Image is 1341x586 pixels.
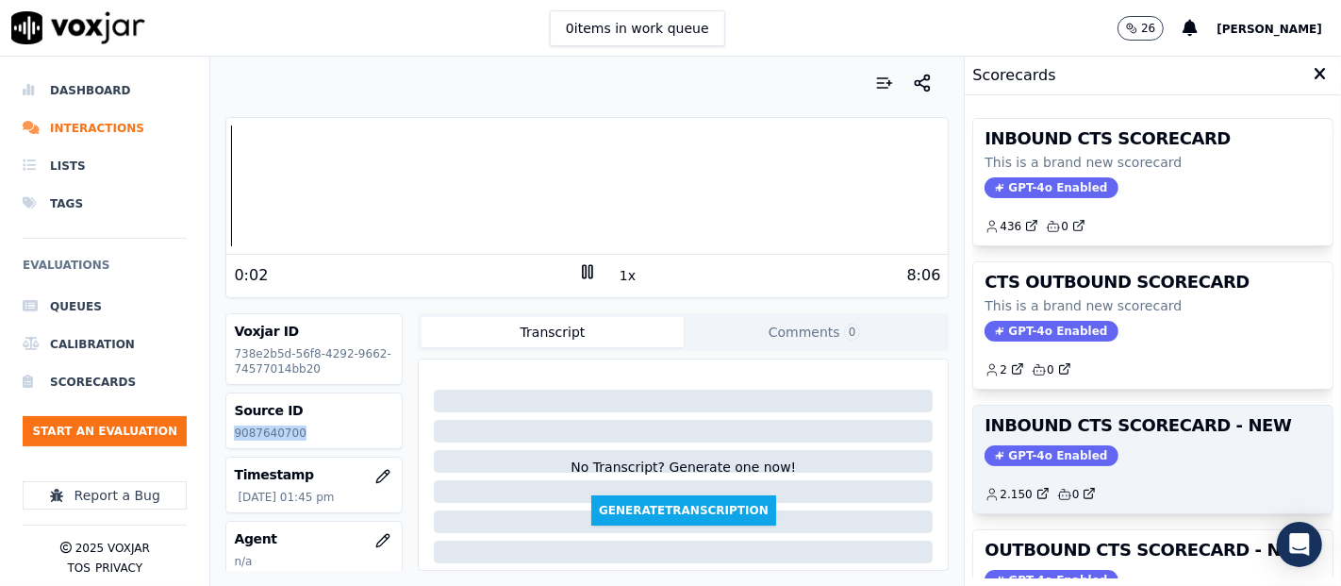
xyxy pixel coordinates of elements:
button: GenerateTranscription [591,495,776,526]
img: voxjar logo [11,11,145,44]
h6: Evaluations [23,254,187,288]
button: 26 [1117,16,1164,41]
a: 2.150 [985,487,1049,502]
div: 0:02 [234,264,268,287]
button: Privacy [95,561,142,576]
p: n/a [234,554,394,569]
h3: Agent [234,529,394,548]
button: Comments [684,317,946,347]
div: No Transcript? Generate one now! [571,458,796,495]
h3: INBOUND CTS SCORECARD - NEW [985,417,1321,434]
a: Lists [23,147,187,185]
a: 0 [1032,362,1071,377]
h3: INBOUND CTS SCORECARD [985,130,1321,147]
button: 2.150 [985,487,1056,502]
p: This is a brand new scorecard [985,153,1321,172]
p: This is a brand new scorecard [985,296,1321,315]
p: 2025 Voxjar [75,541,150,556]
a: Interactions [23,109,187,147]
button: [PERSON_NAME] [1217,17,1341,40]
a: Dashboard [23,72,187,109]
a: 0 [1046,219,1085,234]
p: 9087640700 [234,426,394,441]
button: 2 [985,362,1032,377]
p: 738e2b5d-56f8-4292-9662-74577014bb20 [234,346,394,377]
a: 436 [985,219,1038,234]
div: Scorecards [965,57,1341,95]
a: 0 [1057,487,1097,502]
h3: OUTBOUND CTS SCORECARD - NEW [985,542,1321,559]
button: 0items in work queue [550,10,725,46]
span: 0 [844,324,861,341]
h3: Voxjar ID [234,322,394,341]
button: Transcript [422,317,684,347]
span: GPT-4o Enabled [985,445,1117,466]
button: Start an Evaluation [23,416,187,446]
p: [DATE] 01:45 pm [238,490,394,505]
p: 26 [1141,21,1155,36]
span: GPT-4o Enabled [985,321,1117,342]
button: TOS [67,561,90,576]
span: GPT-4o Enabled [985,177,1117,198]
h3: CTS OUTBOUND SCORECARD [985,274,1321,291]
a: Queues [23,288,187,326]
span: [PERSON_NAME] [1217,23,1322,36]
button: 436 [985,219,1046,234]
a: 2 [985,362,1024,377]
button: Report a Bug [23,481,187,510]
a: Tags [23,185,187,223]
h3: Timestamp [234,465,394,484]
h3: Source ID [234,401,394,420]
a: Scorecards [23,363,187,401]
div: 8:06 [907,264,941,287]
button: 26 [1117,16,1183,41]
button: 1x [616,262,639,289]
a: Calibration [23,326,187,363]
div: Open Intercom Messenger [1277,522,1322,567]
